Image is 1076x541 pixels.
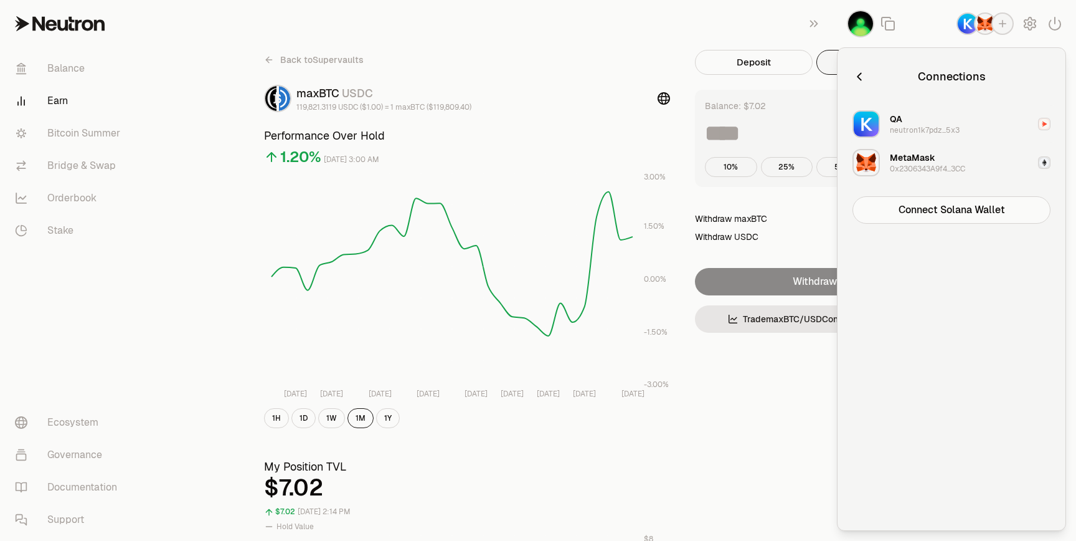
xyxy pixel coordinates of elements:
div: $7.02 [275,505,295,519]
button: 50% [816,157,869,177]
div: [DATE] 3:00 AM [324,153,379,167]
div: Connections [918,68,986,85]
button: 1W [318,408,345,428]
img: Neutron Logo [1039,119,1049,129]
img: QA [854,112,879,136]
tspan: -1.50% [644,327,668,337]
div: QA [890,113,902,125]
a: Support [5,504,134,536]
div: maxBTC [296,85,471,102]
span: USDC [342,86,373,100]
tspan: [DATE] [621,389,644,399]
tspan: 3.00% [644,172,666,182]
button: Withdraw [816,50,934,75]
h3: Performance Over Hold [264,127,670,145]
img: Keplr [958,14,978,34]
tspan: [DATE] [417,389,440,399]
img: MetaMask [975,14,995,34]
tspan: [DATE] [369,389,392,399]
tspan: [DATE] [537,389,560,399]
div: 0x2306343A9f4...3CC [890,164,965,174]
button: Connect Solana Wallet [852,196,1050,224]
img: MetaMask [854,150,879,175]
img: QA [848,11,873,36]
div: $7.02 [264,476,670,500]
div: Withdraw USDC [695,231,758,243]
img: Ethereum Logo [1039,158,1049,168]
tspan: [DATE] [320,389,343,399]
div: Balance: $7.02 [705,100,766,112]
button: 1Y [376,408,400,428]
div: neutron1k7pdz...5x3 [890,125,960,135]
button: Deposit [695,50,813,75]
a: Earn [5,85,134,117]
button: MetaMaskMetaMask0x2306343A9f4...3CCEthereum LogoEthereum Logo [845,144,1058,181]
a: TrademaxBTC/USDCon the Orderbook [695,305,934,333]
div: [DATE] 2:14 PM [298,505,351,519]
button: 1H [264,408,289,428]
a: Orderbook [5,182,134,214]
img: USDC Logo [279,86,290,111]
div: MetaMask [890,151,935,164]
button: 25% [761,157,813,177]
a: Back toSupervaults [264,50,364,70]
a: Bitcoin Summer [5,117,134,150]
tspan: 0.00% [644,274,666,284]
button: KeplrMetaMask [956,12,1014,35]
a: Documentation [5,471,134,504]
a: Stake [5,214,134,247]
button: 1D [291,408,316,428]
tspan: [DATE] [284,389,307,399]
tspan: 1.50% [644,221,664,231]
a: Governance [5,439,134,471]
span: Back to Supervaults [280,54,364,66]
div: 1.20% [280,147,321,167]
button: QAQAneutron1k7pdz...5x3Neutron LogoNeutron Logo [845,105,1058,143]
tspan: -3.00% [644,380,669,390]
a: Ecosystem [5,406,134,439]
tspan: [DATE] [465,389,488,399]
img: maxBTC Logo [265,86,276,111]
div: 119,821.3119 USDC ($1.00) = 1 maxBTC ($119,809.40) [296,102,471,112]
div: Withdraw maxBTC [695,213,767,225]
h3: My Position TVL [264,458,670,476]
a: Balance [5,52,134,85]
a: Bridge & Swap [5,150,134,182]
button: QA [847,10,874,37]
tspan: [DATE] [501,389,524,399]
button: 1M [347,408,374,428]
span: Hold Value [276,522,314,532]
tspan: [DATE] [573,389,596,399]
button: 10% [705,157,757,177]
